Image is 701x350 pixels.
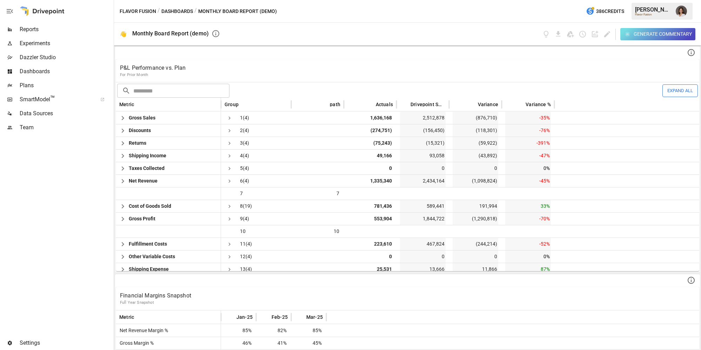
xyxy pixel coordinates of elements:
[117,340,154,346] span: Gross Margin %
[194,7,197,16] div: /
[505,162,551,174] span: 0%
[672,1,691,21] button: Franziska Ibscher
[20,53,112,62] span: Dazzler Studio
[20,109,112,118] span: Data Sources
[400,238,446,250] span: 467,824
[453,112,498,124] span: (876,710)
[158,7,160,16] div: /
[135,312,145,322] button: Sort
[515,99,525,109] button: Sort
[400,162,446,174] span: 0
[583,5,627,18] button: 386Credits
[400,263,446,275] span: 13,666
[566,30,574,38] button: Save as Google Doc
[596,7,624,16] span: 386 Credits
[376,150,393,162] span: 49,166
[20,25,112,34] span: Reports
[505,112,551,124] span: -35%
[120,72,695,78] p: For Prior Month
[662,84,698,97] button: Expand All
[505,213,551,225] span: -70%
[120,64,695,72] p: P&L Performance vs. Plan
[369,112,393,124] span: 1,636,168
[272,314,288,321] span: Feb-25
[505,251,551,263] span: 0%
[372,137,393,149] span: (75,243)
[119,102,134,107] span: Metric
[129,241,167,247] span: Fulfillment Costs
[591,30,599,38] button: Add widget
[241,337,253,349] span: 46%
[505,124,551,137] span: -76%
[20,39,112,48] span: Experiments
[240,112,249,124] span: 1 (4)
[117,328,168,333] span: Net Revenue Margin %
[225,102,239,107] div: Group
[225,164,234,173] button: see children
[542,30,550,38] button: View documentation
[132,30,209,37] div: Monthly Board Report (demo)
[410,102,446,107] span: Drivepoint SmartModel™ v5.0.2 - Flavor Fusion 5.02pm
[505,175,551,187] span: -45%
[129,266,169,272] span: Shipping Expense
[225,113,234,123] button: see children
[453,124,498,137] span: (118,301)
[129,216,155,221] span: Gross Profit
[369,124,393,137] span: (274,751)
[376,102,393,107] span: Actuals
[225,126,234,136] button: see children
[240,238,252,250] span: 11 (4)
[240,200,252,212] span: 8 (19)
[225,265,234,274] button: see children
[676,6,687,17] img: Franziska Ibscher
[373,200,393,212] span: 781,436
[120,31,127,37] div: 👋
[369,175,393,187] span: 1,335,340
[467,99,477,109] button: Sort
[225,151,234,161] button: see children
[240,150,249,162] span: 4 (4)
[453,263,498,275] span: 11,866
[388,162,393,174] span: 0
[135,99,145,109] button: Sort
[261,312,271,322] button: Sort
[296,312,306,322] button: Sort
[50,94,55,103] span: ™
[225,201,234,211] button: see children
[119,314,134,321] span: Metric
[620,28,696,40] button: Generate Commentary
[20,339,112,347] span: Settings
[240,213,249,225] span: 9 (4)
[453,150,498,162] span: (43,892)
[634,30,692,39] div: Generate Commentary
[334,191,339,196] span: 7
[603,30,611,38] button: Edit dashboard
[312,337,323,349] span: 45%
[20,81,112,90] span: Plans
[236,314,253,321] span: Jan-25
[241,324,253,337] span: 85%
[129,128,151,133] span: Discounts
[505,238,551,250] span: -52%
[20,95,93,104] span: SmartModel
[400,137,446,149] span: (15,321)
[129,153,166,158] span: Shipping Income
[240,175,249,187] span: 6 (4)
[120,7,156,16] button: Flavor Fusion
[373,213,393,225] span: 553,904
[400,99,410,109] button: Sort
[161,7,193,16] button: Dashboards
[453,251,498,263] span: 0
[240,124,249,137] span: 2 (4)
[554,30,562,38] button: Download dashboard
[453,213,498,225] span: (1,290,818)
[276,324,288,337] span: 82%
[331,228,339,234] span: 10
[330,102,340,107] span: path
[400,150,446,162] span: 93,058
[129,165,165,171] span: Taxes Collected
[240,225,246,238] span: 10
[453,238,498,250] span: (244,214)
[225,176,234,186] button: see children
